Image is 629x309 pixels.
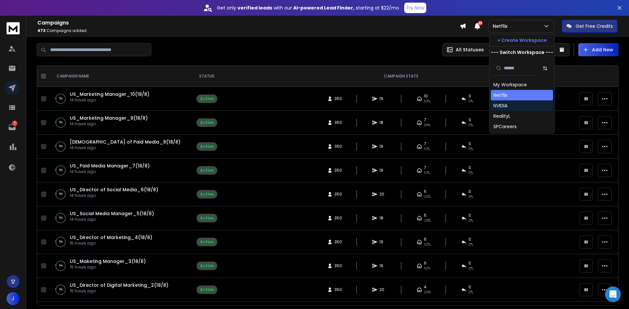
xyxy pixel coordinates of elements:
[70,169,150,174] p: 14 hours ago
[379,168,386,173] span: 19
[70,258,146,265] a: US_Maketing Manager_3(18/8)
[334,239,342,245] span: 350
[468,170,473,176] span: 0 %
[379,96,386,101] span: 19
[49,135,187,159] td: 5%[DEMOGRAPHIC_DATA] of Paid Media_8(18/8)14 hours ago
[478,21,483,26] span: 50
[493,113,510,119] div: RealityL
[468,94,471,99] span: 0
[539,62,552,75] button: Sort by Sort A-Z
[334,263,342,268] span: 350
[59,167,63,174] p: 5 %
[7,292,20,305] button: J
[493,92,507,98] div: Netflix
[578,43,619,56] button: Add New
[379,239,386,245] span: 19
[49,230,187,254] td: 5%US_Director of Marketing_4(18/8)15 hours ago
[424,266,430,271] span: 32 %
[468,123,473,128] span: 0 %
[334,287,342,292] span: 350
[468,99,473,104] span: 0 %
[493,123,517,130] div: SPCareers
[59,286,63,293] p: 5 %
[424,165,426,170] span: 7
[70,115,148,121] a: US_Marketing Manager_9(18/8)
[424,261,427,266] span: 6
[70,139,181,145] a: [DEMOGRAPHIC_DATA] of Paid Media_8(18/8)
[70,217,154,222] p: 14 hours ago
[7,22,20,34] img: logo
[70,121,148,127] p: 14 hours ago
[406,5,424,11] p: Try Now
[493,23,510,29] p: Netflix
[49,182,187,206] td: 5%US_Director of Social Media_6(18/8)14 hours ago
[59,95,63,102] p: 5 %
[200,96,214,101] div: Active
[334,120,342,125] span: 350
[468,242,473,247] span: 0 %
[187,66,226,87] th: STATUS
[200,239,214,245] div: Active
[379,192,386,197] span: 20
[59,143,63,150] p: 5 %
[70,265,146,270] p: 15 hours ago
[238,5,272,11] strong: verified leads
[334,215,342,221] span: 350
[379,263,386,268] span: 19
[424,213,427,218] span: 5
[70,186,158,193] span: US_Director of Social Media_6(18/8)
[70,91,149,97] a: US_Marketing Manager_10(18/8)
[293,5,354,11] strong: AI-powered Lead Finder,
[200,215,214,221] div: Active
[468,284,471,290] span: 0
[70,145,181,150] p: 14 hours ago
[49,159,187,182] td: 5%US_Paid Media Manager_7(18/8)14 hours ago
[456,46,484,53] p: All Statuses
[468,261,471,266] span: 0
[489,34,554,46] button: + Create Workspace
[468,218,473,223] span: 0 %
[493,81,527,88] div: My Workspace
[49,206,187,230] td: 5%US_Social Media Manager_5(18/8)14 hours ago
[424,99,430,104] span: 53 %
[70,97,149,103] p: 14 hours ago
[379,215,386,221] span: 18
[424,194,431,199] span: 25 %
[70,282,168,288] a: US_Director of Digital Marketing_2(18/8)
[59,215,63,221] p: 5 %
[468,117,471,123] span: 0
[70,288,168,294] p: 15 hours ago
[200,120,214,125] div: Active
[468,290,473,295] span: 0 %
[424,94,428,99] span: 10
[200,144,214,149] div: Active
[424,237,427,242] span: 6
[70,193,158,198] p: 14 hours ago
[468,165,471,170] span: 0
[200,287,214,292] div: Active
[70,234,152,241] a: US_Director of Marketing_4(18/8)
[70,210,154,217] span: US_Social Media Manager_5(18/8)
[37,19,460,27] h1: Campaigns
[493,102,507,109] div: NVIDIA
[59,191,63,197] p: 5 %
[468,189,471,194] span: 0
[12,121,17,126] p: 7
[49,254,187,278] td: 5%US_Maketing Manager_3(18/8)15 hours ago
[217,5,399,11] p: Get only with our starting at $22/mo
[59,239,63,245] p: 5 %
[200,168,214,173] div: Active
[468,194,473,199] span: 0 %
[424,218,431,223] span: 28 %
[200,192,214,197] div: Active
[424,141,426,146] span: 7
[70,163,150,169] a: US_Paid Media Manager_7(18/8)
[37,28,46,33] span: 473
[468,141,471,146] span: 0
